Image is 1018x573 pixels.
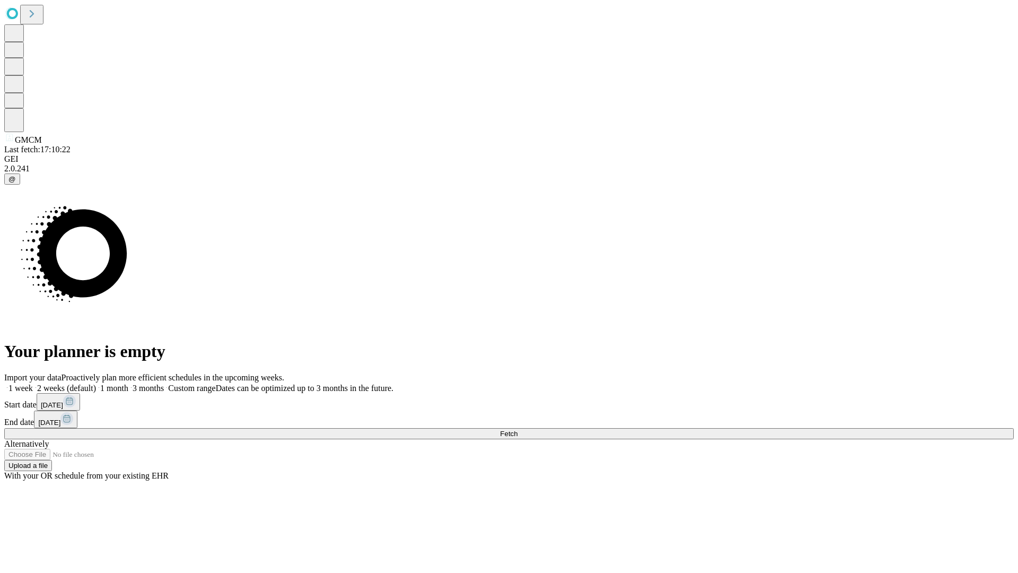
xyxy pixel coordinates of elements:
[8,175,16,183] span: @
[4,439,49,448] span: Alternatively
[8,384,33,393] span: 1 week
[4,164,1014,173] div: 2.0.241
[4,393,1014,411] div: Start date
[168,384,215,393] span: Custom range
[38,419,60,427] span: [DATE]
[37,384,96,393] span: 2 weeks (default)
[216,384,393,393] span: Dates can be optimized up to 3 months in the future.
[4,411,1014,428] div: End date
[4,154,1014,164] div: GEI
[41,401,63,409] span: [DATE]
[37,393,80,411] button: [DATE]
[4,173,20,185] button: @
[4,373,62,382] span: Import your data
[4,460,52,471] button: Upload a file
[4,471,169,480] span: With your OR schedule from your existing EHR
[500,430,517,438] span: Fetch
[34,411,77,428] button: [DATE]
[133,384,164,393] span: 3 months
[4,342,1014,361] h1: Your planner is empty
[62,373,284,382] span: Proactively plan more efficient schedules in the upcoming weeks.
[4,145,71,154] span: Last fetch: 17:10:22
[15,135,42,144] span: GMCM
[100,384,128,393] span: 1 month
[4,428,1014,439] button: Fetch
